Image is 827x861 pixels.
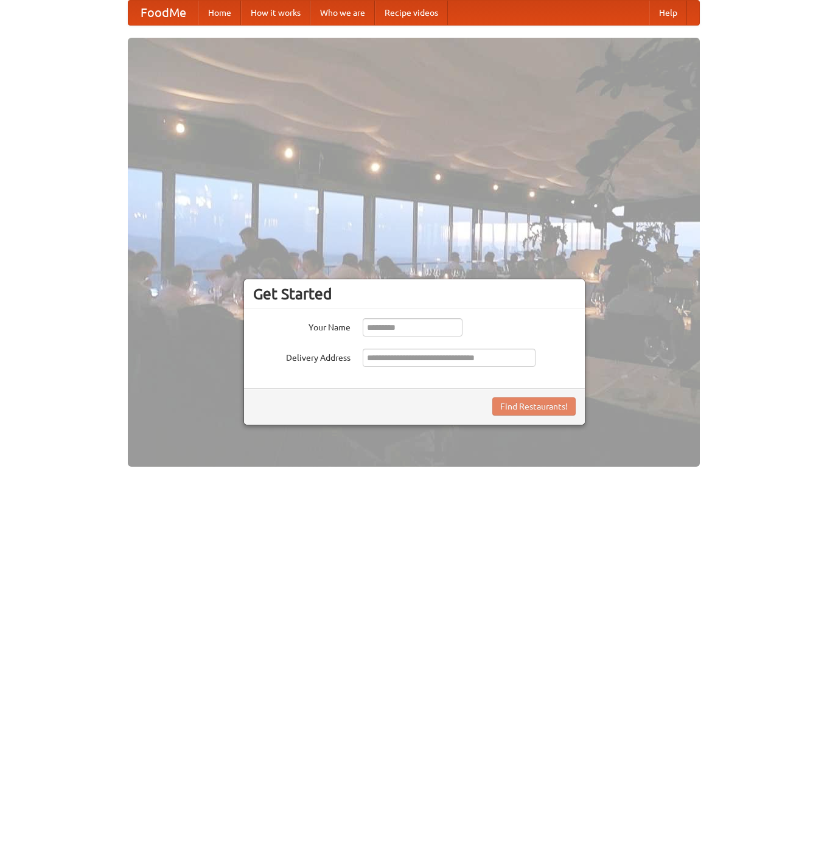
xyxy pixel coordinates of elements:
[128,1,198,25] a: FoodMe
[375,1,448,25] a: Recipe videos
[492,397,576,416] button: Find Restaurants!
[310,1,375,25] a: Who we are
[253,349,351,364] label: Delivery Address
[241,1,310,25] a: How it works
[649,1,687,25] a: Help
[253,318,351,333] label: Your Name
[253,285,576,303] h3: Get Started
[198,1,241,25] a: Home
